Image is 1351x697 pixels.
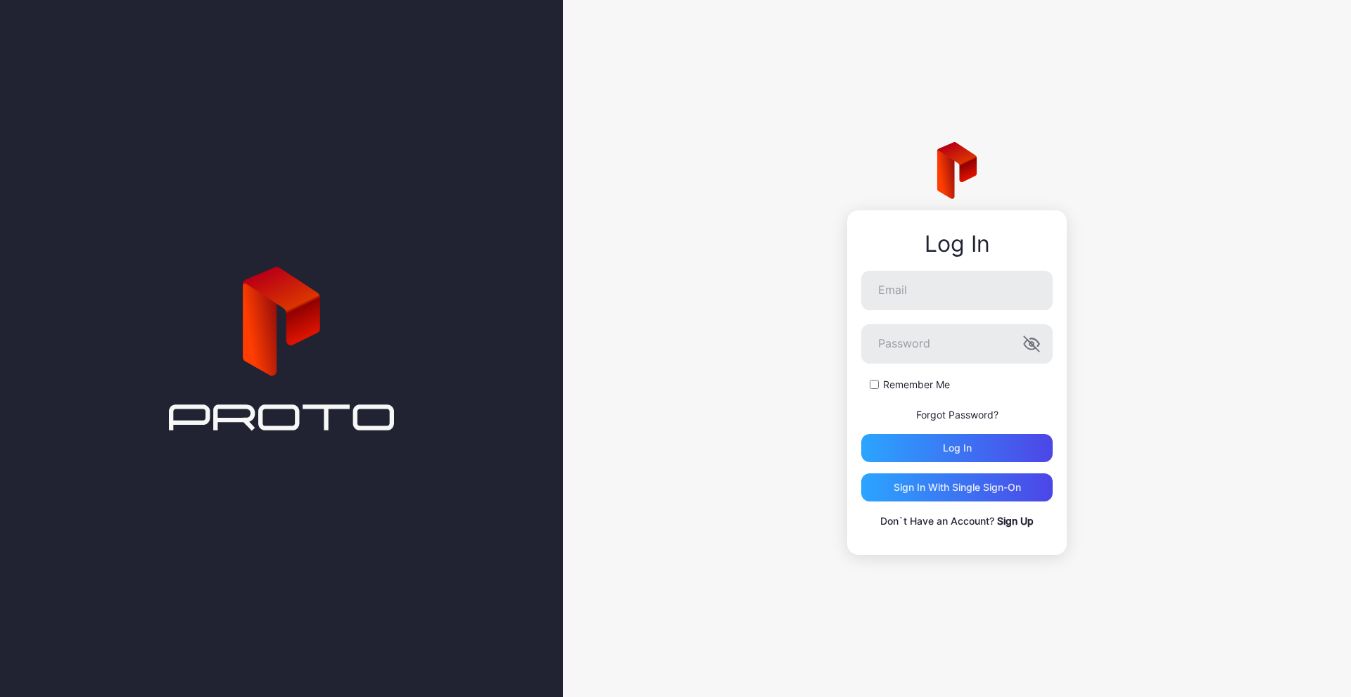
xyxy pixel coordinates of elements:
[861,473,1053,501] button: Sign in With Single Sign-On
[997,515,1034,527] a: Sign Up
[861,271,1053,310] input: Email
[861,434,1053,462] button: Log in
[1023,335,1040,352] button: Password
[861,231,1053,257] div: Log In
[883,378,950,392] label: Remember Me
[943,442,972,454] div: Log in
[894,482,1021,493] div: Sign in With Single Sign-On
[861,324,1053,364] input: Password
[916,409,998,421] a: Forgot Password?
[861,513,1053,530] p: Don`t Have an Account?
